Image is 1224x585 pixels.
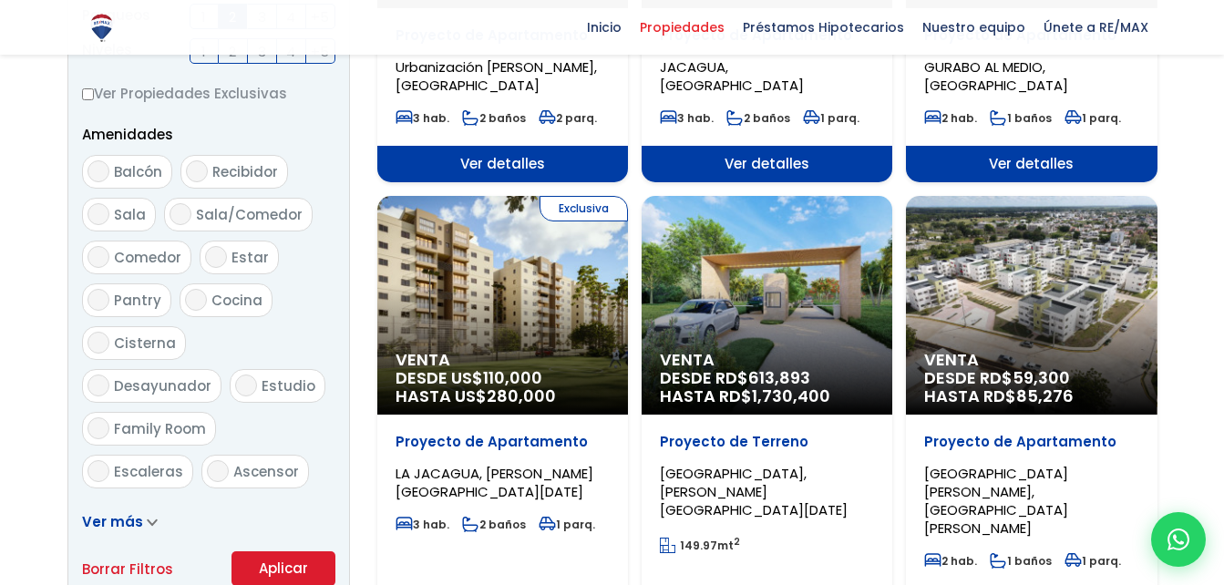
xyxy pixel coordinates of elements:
span: 2 baños [462,517,526,532]
span: [GEOGRAPHIC_DATA], [PERSON_NAME][GEOGRAPHIC_DATA][DATE] [660,464,848,519]
input: Escaleras [87,460,109,482]
span: Venta [924,351,1138,369]
span: 1,730,400 [752,385,830,407]
input: Cocina [185,289,207,311]
span: Sala [114,205,146,224]
span: DESDE US$ [396,369,610,405]
span: 1 baños [990,110,1052,126]
span: 1 parq. [803,110,859,126]
p: Amenidades [82,123,335,146]
span: Ascensor [233,462,299,481]
span: DESDE RD$ [924,369,1138,405]
span: 1 parq. [1065,110,1121,126]
span: JACAGUA, [GEOGRAPHIC_DATA] [660,57,804,95]
label: Ver Propiedades Exclusivas [82,82,335,105]
span: Ver detalles [906,146,1157,182]
span: Ver más [82,512,143,531]
span: Pantry [114,291,161,310]
span: HASTA RD$ [660,387,874,405]
span: Comedor [114,248,181,267]
span: Ver detalles [642,146,892,182]
span: 3 hab. [396,110,449,126]
span: 2 hab. [924,110,977,126]
img: Logo de REMAX [86,12,118,44]
span: GURABO AL MEDIO, [GEOGRAPHIC_DATA] [924,57,1068,95]
span: 85,276 [1016,385,1074,407]
span: Recibidor [212,162,278,181]
input: Sala [87,203,109,225]
input: Ver Propiedades Exclusivas [82,88,94,100]
span: 613,893 [748,366,810,389]
span: Ver detalles [377,146,628,182]
input: Estudio [235,375,257,396]
a: Borrar Filtros [82,558,173,580]
span: 149.97 [680,538,717,553]
span: Nuestro equipo [913,14,1034,41]
span: Préstamos Hipotecarios [734,14,913,41]
span: Sala/Comedor [196,205,303,224]
span: 280,000 [487,385,556,407]
span: LA JACAGUA, [PERSON_NAME][GEOGRAPHIC_DATA][DATE] [396,464,593,501]
input: Estar [205,246,227,268]
p: Proyecto de Apartamento [924,433,1138,451]
input: Comedor [87,246,109,268]
span: Family Room [114,419,206,438]
span: HASTA US$ [396,387,610,405]
sup: 2 [734,535,740,549]
span: 59,300 [1013,366,1070,389]
p: Proyecto de Apartamento [396,433,610,451]
p: Proyecto de Terreno [660,433,874,451]
span: 1 baños [990,553,1052,569]
span: Propiedades [631,14,734,41]
span: Balcón [114,162,162,181]
input: Ascensor [207,460,229,482]
span: 3 hab. [396,517,449,532]
a: Ver más [82,512,158,531]
input: Recibidor [186,160,208,182]
span: Estudio [262,376,315,395]
span: Cocina [211,291,262,310]
span: [GEOGRAPHIC_DATA][PERSON_NAME], [GEOGRAPHIC_DATA][PERSON_NAME] [924,464,1068,538]
span: 110,000 [483,366,542,389]
span: Desayunador [114,376,211,395]
span: 2 baños [726,110,790,126]
span: Únete a RE/MAX [1034,14,1157,41]
span: Estar [231,248,269,267]
span: Venta [660,351,874,369]
input: Family Room [87,417,109,439]
input: Balcón [87,160,109,182]
span: Inicio [578,14,631,41]
input: Sala/Comedor [170,203,191,225]
span: 3 hab. [660,110,714,126]
span: 2 baños [462,110,526,126]
input: Desayunador [87,375,109,396]
input: Cisterna [87,332,109,354]
input: Pantry [87,289,109,311]
span: Venta [396,351,610,369]
span: Cisterna [114,334,176,353]
span: Urbanización [PERSON_NAME], [GEOGRAPHIC_DATA] [396,57,597,95]
span: Escaleras [114,462,183,481]
span: HASTA RD$ [924,387,1138,405]
span: mt [660,538,740,553]
span: 2 parq. [539,110,597,126]
span: 2 hab. [924,553,977,569]
span: Exclusiva [540,196,628,221]
span: 1 parq. [539,517,595,532]
span: DESDE RD$ [660,369,874,405]
span: 1 parq. [1065,553,1121,569]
